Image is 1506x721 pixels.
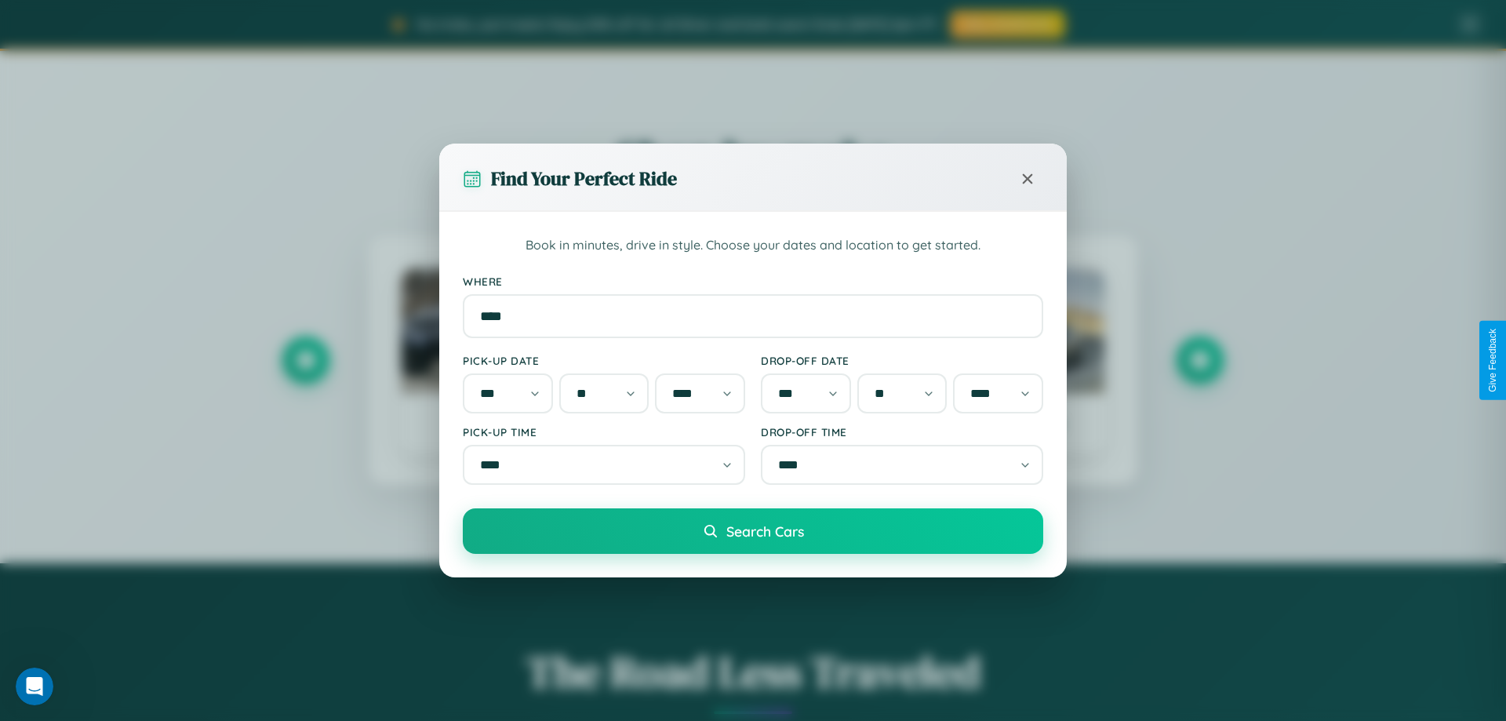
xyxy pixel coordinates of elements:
span: Search Cars [726,523,804,540]
h3: Find Your Perfect Ride [491,166,677,191]
label: Where [463,275,1043,288]
p: Book in minutes, drive in style. Choose your dates and location to get started. [463,235,1043,256]
label: Drop-off Time [761,425,1043,439]
label: Pick-up Date [463,354,745,367]
label: Pick-up Time [463,425,745,439]
button: Search Cars [463,508,1043,554]
label: Drop-off Date [761,354,1043,367]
